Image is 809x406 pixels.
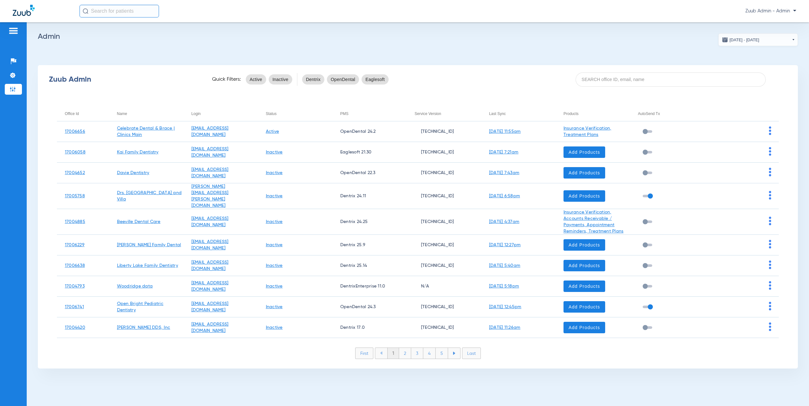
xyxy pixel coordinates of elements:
td: OpenDental 24.3 [332,297,407,317]
a: Inactive [266,325,283,330]
td: [TECHNICAL_ID] [407,142,481,163]
img: group-dot-blue.svg [769,322,771,331]
div: AutoSend Tx [638,110,704,117]
a: 17006656 [65,129,85,134]
span: Eaglesoft [365,76,385,83]
td: Dentrix 24.25 [332,209,407,235]
a: [PERSON_NAME] Family Dental [117,243,181,247]
span: Quick Filters: [212,76,241,83]
a: 17006741 [65,305,84,309]
td: [TECHNICAL_ID] [407,163,481,183]
img: group-dot-blue.svg [769,240,771,248]
td: [TECHNICAL_ID] [407,183,481,209]
li: 3 [411,348,423,359]
td: OpenDental 22.3 [332,163,407,183]
a: Inactive [266,194,283,198]
img: group-dot-blue.svg [769,302,771,310]
a: Inactive [266,263,283,268]
td: Dentrix 25.14 [332,255,407,276]
div: Zuub Admin [49,76,201,83]
td: [TECHNICAL_ID] [407,209,481,235]
a: 17004793 [65,284,85,288]
a: [DATE] 7:21am [489,150,518,154]
button: Add Products [564,281,605,292]
div: Login [191,110,258,117]
div: Name [117,110,127,117]
td: [TECHNICAL_ID] [407,297,481,317]
a: Inactive [266,220,283,224]
button: Add Products [564,167,605,179]
div: Products [564,110,578,117]
div: Service Version [415,110,481,117]
a: [DATE] 11:26am [489,325,521,330]
a: [DATE] 12:45pm [489,305,522,309]
span: Inactive [273,76,288,83]
img: arrow-right-blue.svg [453,352,455,355]
td: [TECHNICAL_ID] [407,317,481,338]
div: Last Sync [489,110,556,117]
mat-chip-listbox: pms-filters [302,73,389,86]
a: Inactive [266,243,283,247]
div: Office Id [65,110,79,117]
div: Last Sync [489,110,506,117]
button: Add Products [564,322,605,333]
td: OpenDental 24.2 [332,121,407,142]
td: Dentrix 25.9 [332,235,407,255]
a: [EMAIL_ADDRESS][DOMAIN_NAME] [191,281,229,292]
td: Eaglesoft 21.30 [332,142,407,163]
span: Add Products [569,149,600,155]
li: 2 [399,348,411,359]
a: [EMAIL_ADDRESS][DOMAIN_NAME] [191,216,229,227]
td: [TECHNICAL_ID] [407,235,481,255]
a: [EMAIL_ADDRESS][DOMAIN_NAME] [191,147,229,158]
a: Celebrate Dental & Brace | Clinics Main [117,126,175,137]
a: [EMAIL_ADDRESS][DOMAIN_NAME] [191,126,229,137]
li: 5 [436,348,448,359]
a: Insurance Verification, Accounts Receivable / Payments, Appointment Reminders, Treatment Plans [564,210,624,233]
a: 17004885 [65,220,85,224]
a: 17006638 [65,263,85,268]
button: [DATE] - [DATE] [718,33,798,46]
img: group-dot-blue.svg [769,261,771,269]
td: Dentrix 17.0 [332,317,407,338]
a: Inactive [266,150,283,154]
span: Add Products [569,283,600,289]
img: Search Icon [83,8,88,14]
mat-chip-listbox: status-filters [246,73,292,86]
img: Zuub Logo [13,5,35,16]
input: SEARCH office ID, email, name [576,72,766,87]
a: Drs. [GEOGRAPHIC_DATA] and Villa [117,191,182,201]
button: Add Products [564,301,605,313]
span: Add Products [569,324,600,331]
button: Add Products [564,260,605,271]
a: Davie Dentistry [117,171,149,175]
li: First [355,348,373,359]
a: [EMAIL_ADDRESS][DOMAIN_NAME] [191,167,229,178]
td: [TECHNICAL_ID] [407,255,481,276]
span: Add Products [569,242,600,248]
a: [DATE] 4:37am [489,220,519,224]
li: 4 [423,348,436,359]
a: Active [266,129,279,134]
td: Dentrix 24.11 [332,183,407,209]
div: AutoSend Tx [638,110,660,117]
img: hamburger-icon [8,27,18,35]
input: Search for patients [80,5,159,17]
span: Add Products [569,304,600,310]
a: [EMAIL_ADDRESS][DOMAIN_NAME] [191,322,229,333]
a: [EMAIL_ADDRESS][DOMAIN_NAME] [191,301,229,312]
a: Open Bright Pediatric Dentistry [117,301,163,312]
a: [DATE] 7:43am [489,171,519,175]
span: Dentrix [306,76,321,83]
div: Office Id [65,110,109,117]
a: Inactive [266,171,283,175]
a: 17006229 [65,243,85,247]
div: Name [117,110,183,117]
span: OpenDental [331,76,355,83]
a: [PERSON_NAME][EMAIL_ADDRESS][PERSON_NAME][DOMAIN_NAME] [191,184,229,208]
div: Status [266,110,277,117]
img: date.svg [722,37,728,43]
a: [DATE] 11:55am [489,129,521,134]
div: Service Version [415,110,441,117]
a: [DATE] 6:58pm [489,194,520,198]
